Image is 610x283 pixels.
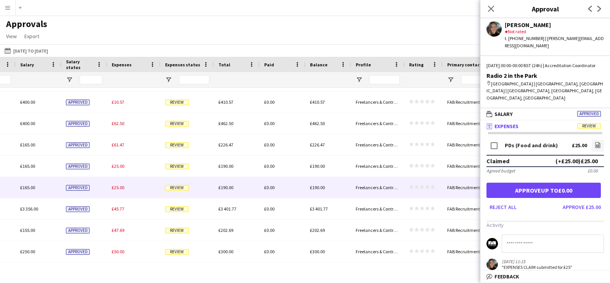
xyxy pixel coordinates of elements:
[20,249,35,254] span: £250.00
[486,72,604,79] div: Radio 2 in the Park
[480,108,610,120] mat-expansion-panel-header: SalaryApproved
[66,121,90,127] span: Approved
[443,198,496,219] div: FAB Recruitment
[264,121,274,126] span: £0.00
[505,35,604,49] div: t. [PHONE_NUMBER] | [PERSON_NAME][EMAIL_ADDRESS][DOMAIN_NAME]
[310,249,325,254] span: £300.00
[20,206,38,212] span: £3 356.00
[264,62,274,68] span: Paid
[112,163,124,169] span: £25.00
[112,227,124,233] span: £47.69
[264,227,274,233] span: £0.00
[443,220,496,241] div: FAB Recruitment
[179,75,209,84] input: Expenses status Filter Input
[112,142,124,148] span: £61.47
[218,163,233,169] span: £190.00
[165,121,189,127] span: Review
[264,99,274,105] span: £0.00
[21,31,42,41] a: Export
[505,143,558,148] div: PDs (Food and drink)
[443,177,496,198] div: FAB Recruitment
[264,206,274,212] span: £0.00
[502,259,572,264] div: [DATE] 11:15
[165,185,189,191] span: Review
[66,76,73,83] button: Open Filter Menu
[486,183,601,198] button: Approveup to£0.00
[20,121,35,126] span: £400.00
[66,206,90,212] span: Approved
[218,185,233,190] span: £190.00
[494,273,519,280] span: Feedback
[356,121,406,126] span: Freelancers & Contractors
[443,241,496,262] div: FAB Recruitment
[165,62,200,68] span: Expenses status
[310,121,325,126] span: £462.50
[66,100,90,105] span: Approved
[264,142,274,148] span: £0.00
[20,99,35,105] span: £400.00
[310,163,325,169] span: £190.00
[3,31,20,41] a: View
[20,62,34,68] span: Salary
[356,206,406,212] span: Freelancers & Contractors
[264,163,274,169] span: £0.00
[112,206,124,212] span: £45.77
[66,59,93,70] span: Salary status
[356,163,406,169] span: Freelancers & Contractors
[505,28,604,35] div: Not rated
[505,21,604,28] div: [PERSON_NAME]
[3,46,50,55] button: [DATE] to [DATE]
[112,121,124,126] span: £62.50
[310,62,327,68] span: Balance
[165,164,189,169] span: Review
[264,249,274,254] span: £0.00
[502,264,572,270] div: "EXPENSES CLAIM submitted for £25"
[165,249,189,255] span: Review
[555,157,598,165] div: (+£25.00) £25.00
[480,271,610,282] mat-expansion-panel-header: Feedback
[264,185,274,190] span: £0.00
[66,228,90,233] span: Approved
[218,206,236,212] span: £3 401.77
[218,62,230,68] span: Total
[447,62,482,68] span: Primary contact
[310,185,325,190] span: £190.00
[443,92,496,113] div: FAB Recruitment
[480,132,610,280] div: ExpensesReview
[356,76,363,83] button: Open Filter Menu
[66,249,90,255] span: Approved
[20,185,35,190] span: £165.00
[165,100,189,105] span: Review
[218,99,233,105] span: £410.57
[494,111,513,117] span: Salary
[588,168,598,174] div: £0.00
[572,143,587,148] div: £25.00
[356,227,406,233] span: Freelancers & Contractors
[356,249,406,254] span: Freelancers & Contractors
[486,222,604,228] h3: Activity
[356,99,406,105] span: Freelancers & Contractors
[20,227,35,233] span: £155.00
[356,185,406,190] span: Freelancers & Contractors
[486,168,515,174] div: Agreed budget
[165,76,172,83] button: Open Filter Menu
[577,111,601,117] span: Approved
[310,99,325,105] span: £410.57
[218,142,233,148] span: £226.47
[486,80,604,101] div: [GEOGRAPHIC_DATA] | [GEOGRAPHIC_DATA], [GEOGRAPHIC_DATA] | [GEOGRAPHIC_DATA], [GEOGRAPHIC_DATA], ...
[409,62,424,68] span: Rating
[80,75,103,84] input: Salary status Filter Input
[112,249,124,254] span: £50.00
[66,164,90,169] span: Approved
[577,123,601,129] span: Review
[310,227,325,233] span: £202.69
[356,62,371,68] span: Profile
[461,75,491,84] input: Primary contact Filter Input
[480,4,610,14] h3: Approval
[486,157,509,165] div: Claimed
[20,163,35,169] span: £165.00
[112,185,124,190] span: £25.00
[447,76,454,83] button: Open Filter Menu
[310,142,325,148] span: £226.47
[443,113,496,134] div: FAB Recruitment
